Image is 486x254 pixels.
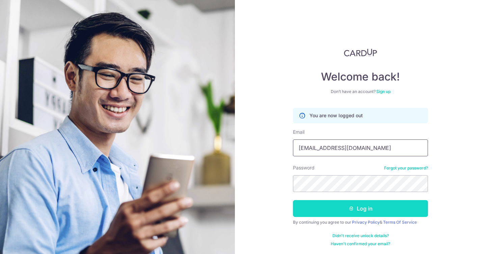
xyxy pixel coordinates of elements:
[376,89,390,94] a: Sign up
[293,89,428,94] div: Don’t have an account?
[293,220,428,225] div: By continuing you agree to our &
[344,49,377,57] img: CardUp Logo
[331,241,390,247] a: Haven't confirmed your email?
[309,112,363,119] p: You are now logged out
[384,165,428,171] a: Forgot your password?
[352,220,380,225] a: Privacy Policy
[293,139,428,156] input: Enter your Email
[332,233,389,239] a: Didn't receive unlock details?
[293,164,315,171] label: Password
[293,129,304,135] label: Email
[293,70,428,84] h4: Welcome back!
[293,200,428,217] button: Log in
[383,220,417,225] a: Terms Of Service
